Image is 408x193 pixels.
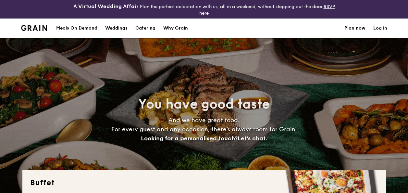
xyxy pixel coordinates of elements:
a: Plan now [344,19,365,38]
img: Grain [21,25,47,31]
h2: Buffet [30,178,378,188]
a: Why Grain [159,19,192,38]
div: Why Grain [163,19,188,38]
a: Logotype [21,25,47,31]
div: Weddings [105,19,128,38]
span: Let's chat. [238,135,267,142]
a: Meals On Demand [52,19,101,38]
h1: Catering [135,19,155,38]
a: Catering [131,19,159,38]
div: Plan the perfect celebration with us, all in a weekend, without stepping out the door. [68,3,340,16]
a: Log in [373,19,387,38]
a: Weddings [101,19,131,38]
h4: A Virtual Wedding Affair [73,3,139,10]
div: Meals On Demand [56,19,97,38]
